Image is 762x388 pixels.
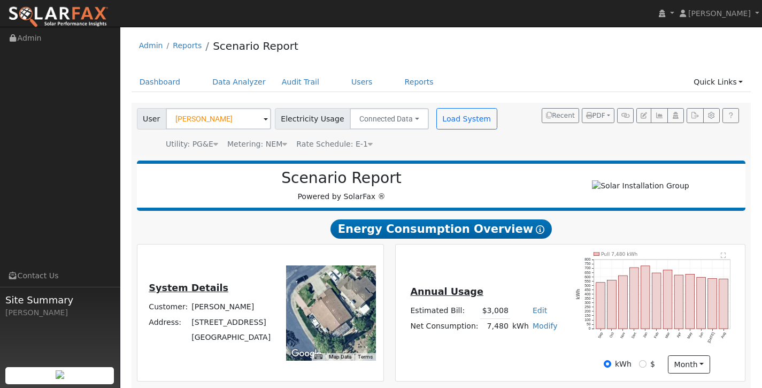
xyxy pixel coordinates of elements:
[409,318,480,334] td: Net Consumption:
[698,331,704,338] text: Jun
[585,262,591,265] text: 750
[697,277,706,329] rect: onclick=""
[582,108,614,123] button: PDF
[436,108,497,130] button: Load System
[274,72,327,92] a: Audit Trail
[708,279,717,329] rect: onclick=""
[139,41,163,50] a: Admin
[665,331,671,339] text: Mar
[227,139,287,150] div: Metering: NEM
[631,331,637,339] text: Dec
[639,360,646,368] input: $
[619,276,628,329] rect: onclick=""
[703,108,720,123] button: Settings
[651,108,667,123] button: Multi-Series Graph
[597,331,604,339] text: Sep
[585,309,591,313] text: 200
[630,268,639,329] rect: onclick=""
[620,331,626,339] text: Nov
[667,108,684,123] button: Login As
[190,315,273,330] td: [STREET_ADDRESS]
[663,270,672,329] rect: onclick=""
[722,108,739,123] a: Help Link
[674,275,683,329] rect: onclick=""
[686,274,695,329] rect: onclick=""
[147,315,190,330] td: Address:
[719,279,728,329] rect: onclick=""
[330,219,552,239] span: Energy Consumption Overview
[409,303,480,318] td: Estimated Bill:
[576,288,581,299] text: kWh
[149,283,228,293] u: System Details
[653,331,659,339] text: Feb
[617,108,634,123] button: Generate Report Link
[329,353,351,361] button: Map Data
[296,140,373,148] span: Alias: HE1
[166,108,271,130] input: Select a User
[275,108,350,130] span: Electricity Usage
[687,331,694,339] text: May
[585,257,591,261] text: 800
[147,300,190,315] td: Customer:
[615,359,632,370] label: kWh
[668,355,710,374] button: month
[585,271,591,275] text: 650
[289,347,324,361] img: Google
[585,279,591,283] text: 550
[213,40,298,52] a: Scenario Report
[596,283,605,329] rect: onclick=""
[542,108,579,123] button: Recent
[410,286,483,297] u: Annual Usage
[587,322,591,326] text: 50
[585,266,591,270] text: 700
[585,314,591,317] text: 150
[601,251,638,257] text: Pull 7,480 kWh
[142,169,541,202] div: Powered by SolarFax ®
[533,322,558,330] a: Modify
[585,288,591,292] text: 450
[533,306,547,315] a: Edit
[204,72,274,92] a: Data Analyzer
[358,354,373,360] a: Terms (opens in new tab)
[585,296,591,300] text: 350
[641,266,650,329] rect: onclick=""
[585,284,591,287] text: 500
[5,293,114,307] span: Site Summary
[604,360,611,368] input: kWh
[636,108,651,123] button: Edit User
[721,252,726,258] text: 
[190,300,273,315] td: [PERSON_NAME]
[687,108,703,123] button: Export Interval Data
[686,72,751,92] a: Quick Links
[166,139,218,150] div: Utility: PG&E
[585,301,591,305] text: 300
[586,112,605,119] span: PDF
[607,280,617,329] rect: onclick=""
[585,275,591,279] text: 600
[314,353,322,361] button: Keyboard shortcuts
[585,292,591,296] text: 400
[8,6,109,28] img: SolarFax
[148,169,535,187] h2: Scenario Report
[707,331,715,344] text: [DATE]
[536,225,544,234] i: Show Help
[132,72,189,92] a: Dashboard
[688,9,751,18] span: [PERSON_NAME]
[56,370,64,379] img: retrieve
[720,331,727,339] text: Aug
[289,347,324,361] a: Open this area in Google Maps (opens a new window)
[173,41,202,50] a: Reports
[609,331,615,338] text: Oct
[137,108,166,130] span: User
[5,307,114,318] div: [PERSON_NAME]
[585,305,591,309] text: 250
[190,330,273,345] td: [GEOGRAPHIC_DATA]
[642,331,648,338] text: Jan
[650,359,655,370] label: $
[350,108,429,130] button: Connected Data
[343,72,381,92] a: Users
[480,303,510,318] td: $3,008
[652,273,661,329] rect: onclick=""
[510,318,530,334] td: kWh
[589,326,591,330] text: 0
